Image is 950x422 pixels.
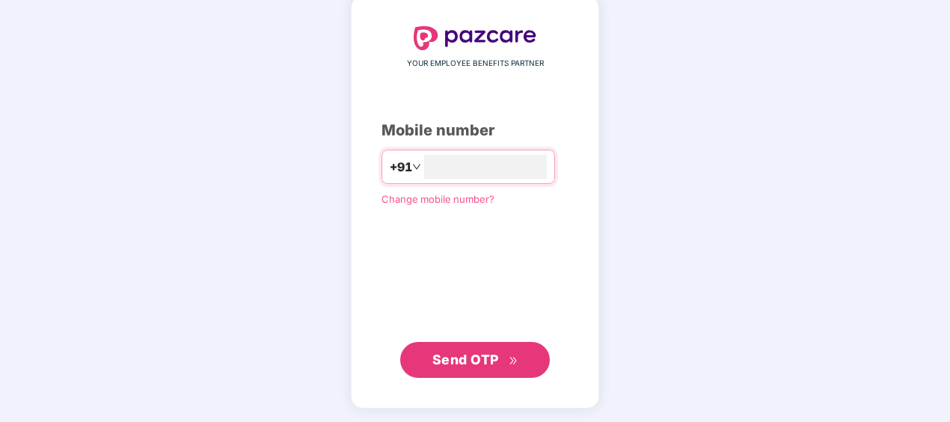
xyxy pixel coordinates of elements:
[407,58,544,70] span: YOUR EMPLOYEE BENEFITS PARTNER
[400,342,550,378] button: Send OTPdouble-right
[414,26,536,50] img: logo
[381,119,569,142] div: Mobile number
[432,352,499,367] span: Send OTP
[412,162,421,171] span: down
[390,158,412,177] span: +91
[381,193,494,205] a: Change mobile number?
[509,356,518,366] span: double-right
